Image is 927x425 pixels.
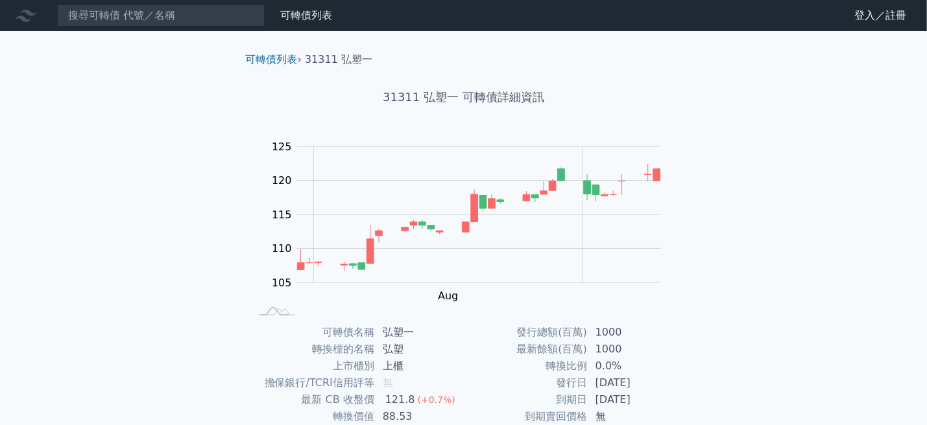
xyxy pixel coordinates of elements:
[383,376,393,389] span: 無
[246,52,302,67] li: ›
[375,324,464,341] td: 弘塑一
[272,242,292,255] tspan: 110
[438,290,458,302] tspan: Aug
[588,391,677,408] td: [DATE]
[464,358,588,374] td: 轉換比例
[272,277,292,289] tspan: 105
[588,408,677,425] td: 無
[305,52,372,67] li: 31311 弘塑一
[464,374,588,391] td: 發行日
[588,324,677,341] td: 1000
[588,358,677,374] td: 0.0%
[464,408,588,425] td: 到期賣回價格
[375,408,464,425] td: 88.53
[844,5,917,26] a: 登入／註冊
[375,341,464,358] td: 弘塑
[375,358,464,374] td: 上櫃
[57,5,265,27] input: 搜尋可轉債 代號／名稱
[251,374,375,391] td: 擔保銀行/TCRI信用評等
[588,341,677,358] td: 1000
[464,324,588,341] td: 發行總額(百萬)
[280,9,332,21] a: 可轉債列表
[272,174,292,187] tspan: 120
[272,209,292,221] tspan: 115
[235,88,692,106] h1: 31311 弘塑一 可轉債詳細資訊
[251,341,375,358] td: 轉換標的名稱
[251,324,375,341] td: 可轉債名稱
[464,391,588,408] td: 到期日
[246,53,298,65] a: 可轉債列表
[464,341,588,358] td: 最新餘額(百萬)
[383,392,418,408] div: 121.8
[251,358,375,374] td: 上市櫃別
[251,391,375,408] td: 最新 CB 收盤價
[588,374,677,391] td: [DATE]
[272,141,292,153] tspan: 125
[418,395,455,405] span: (+0.7%)
[251,408,375,425] td: 轉換價值
[265,141,680,302] g: Chart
